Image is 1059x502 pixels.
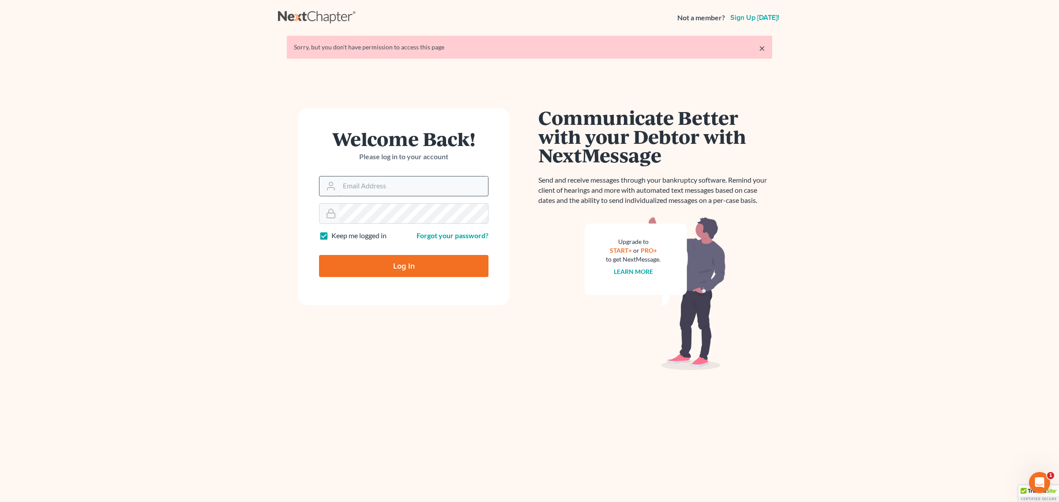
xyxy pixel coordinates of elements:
img: nextmessage_bg-59042aed3d76b12b5cd301f8e5b87938c9018125f34e5fa2b7a6b67550977c72.svg [585,216,726,371]
label: Keep me logged in [331,231,387,241]
a: PRO+ [641,247,657,254]
span: or [633,247,639,254]
iframe: Intercom live chat [1029,472,1050,493]
div: TrustedSite Certified [1018,485,1059,502]
strong: Not a member? [677,13,725,23]
div: Upgrade to [606,237,661,246]
p: Send and receive messages through your bankruptcy software. Remind your client of hearings and mo... [538,175,772,206]
a: × [759,43,765,53]
a: Sign up [DATE]! [729,14,781,21]
div: Sorry, but you don't have permission to access this page [294,43,765,52]
a: START+ [610,247,632,254]
a: Learn more [614,268,653,275]
h1: Welcome Back! [319,129,488,148]
p: Please log in to your account [319,152,488,162]
span: 1 [1047,472,1054,479]
input: Email Address [339,176,488,196]
a: Forgot your password? [417,231,488,240]
h1: Communicate Better with your Debtor with NextMessage [538,108,772,165]
input: Log In [319,255,488,277]
div: to get NextMessage. [606,255,661,264]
